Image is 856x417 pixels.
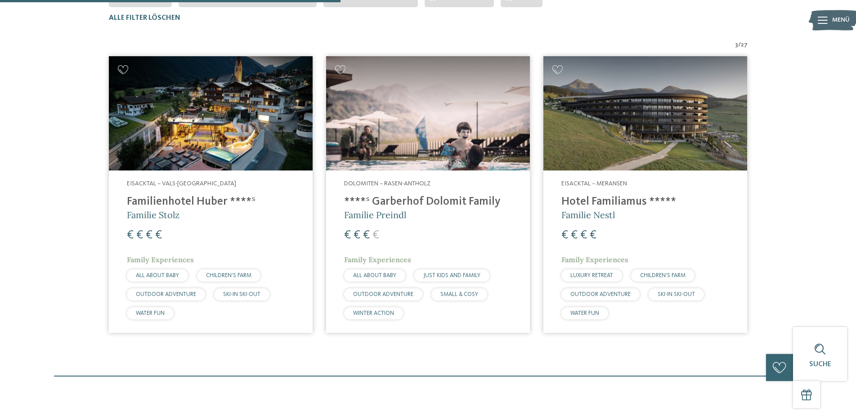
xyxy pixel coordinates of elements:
span: SMALL & COSY [440,291,478,297]
span: € [344,229,351,241]
span: Eisacktal – Meransen [561,180,627,187]
span: € [561,229,568,241]
img: Familienhotels gesucht? Hier findet ihr die besten! [543,56,747,171]
span: Family Experiences [127,255,194,264]
span: WINTER ACTION [353,310,394,316]
span: € [136,229,143,241]
span: OUTDOOR ADVENTURE [570,291,631,297]
span: Alle Filter löschen [109,14,180,22]
span: WATER FUN [570,310,599,316]
span: OUTDOOR ADVENTURE [136,291,196,297]
img: Familienhotels gesucht? Hier findet ihr die besten! [109,56,313,171]
span: ALL ABOUT BABY [136,273,179,278]
span: CHILDREN’S FARM [206,273,251,278]
span: € [363,229,370,241]
span: CHILDREN’S FARM [640,273,686,278]
span: € [590,229,596,241]
span: € [354,229,360,241]
span: € [155,229,162,241]
span: Familie Stolz [127,209,179,220]
span: Familie Nestl [561,209,615,220]
a: Familienhotels gesucht? Hier findet ihr die besten! Eisacktal – Vals-[GEOGRAPHIC_DATA] Familienho... [109,56,313,333]
span: WATER FUN [136,310,165,316]
h4: Familienhotel Huber ****ˢ [127,195,295,209]
span: € [571,229,578,241]
span: LUXURY RETREAT [570,273,613,278]
span: SKI-IN SKI-OUT [658,291,695,297]
span: OUTDOOR ADVENTURE [353,291,413,297]
span: Suche [809,361,831,368]
span: € [146,229,152,241]
a: Familienhotels gesucht? Hier findet ihr die besten! Eisacktal – Meransen Hotel Familiamus ***** F... [543,56,747,333]
span: 3 [735,40,738,49]
span: SKI-IN SKI-OUT [223,291,260,297]
span: Familie Preindl [344,209,406,220]
span: Family Experiences [561,255,628,264]
span: / [738,40,741,49]
span: ALL ABOUT BABY [353,273,396,278]
a: Familienhotels gesucht? Hier findet ihr die besten! Dolomiten – Rasen-Antholz ****ˢ Garberhof Dol... [326,56,530,333]
h4: ****ˢ Garberhof Dolomit Family [344,195,512,209]
span: Family Experiences [344,255,411,264]
span: € [580,229,587,241]
span: € [372,229,379,241]
img: Familienhotels gesucht? Hier findet ihr die besten! [326,56,530,171]
span: 27 [741,40,748,49]
span: Eisacktal – Vals-[GEOGRAPHIC_DATA] [127,180,236,187]
span: € [127,229,134,241]
span: JUST KIDS AND FAMILY [423,273,480,278]
span: Dolomiten – Rasen-Antholz [344,180,430,187]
